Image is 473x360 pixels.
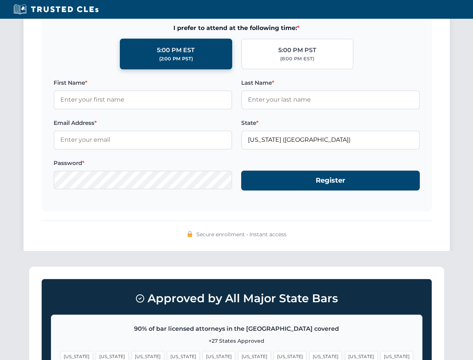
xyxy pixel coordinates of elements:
[54,78,232,87] label: First Name
[187,231,193,237] img: 🔒
[196,230,286,238] span: Secure enrollment • Instant access
[159,55,193,63] div: (2:00 PM PST)
[157,45,195,55] div: 5:00 PM EST
[54,159,232,168] label: Password
[60,324,413,334] p: 90% of bar licensed attorneys in the [GEOGRAPHIC_DATA] covered
[241,90,420,109] input: Enter your last name
[241,171,420,190] button: Register
[54,23,420,33] span: I prefer to attend at the following time:
[54,90,232,109] input: Enter your first name
[241,130,420,149] input: Florida (FL)
[11,4,101,15] img: Trusted CLEs
[51,288,422,309] h3: Approved by All Major State Bars
[241,118,420,127] label: State
[278,45,316,55] div: 5:00 PM PST
[60,337,413,345] p: +27 States Approved
[54,118,232,127] label: Email Address
[280,55,314,63] div: (8:00 PM EST)
[241,78,420,87] label: Last Name
[54,130,232,149] input: Enter your email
